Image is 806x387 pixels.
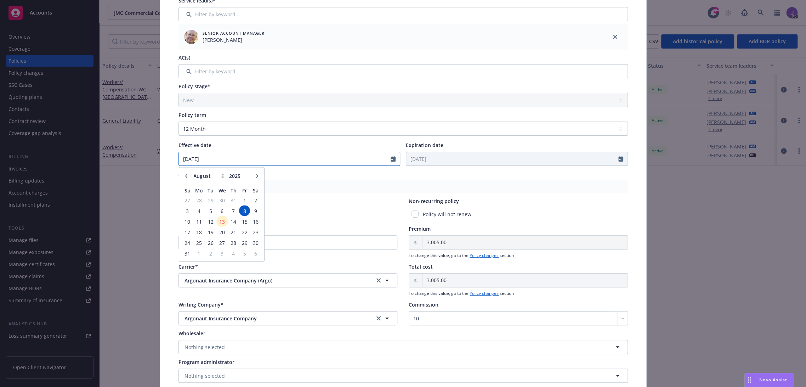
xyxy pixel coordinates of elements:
[185,343,225,351] span: Nothing selected
[178,311,398,325] button: Argonaut Insurance Companyclear selection
[228,226,239,237] td: 21
[185,187,191,193] span: Su
[228,228,238,236] span: 21
[228,248,239,258] td: 4
[193,237,205,248] td: 25
[178,83,210,90] span: Policy stage*
[178,54,190,61] span: AC(s)
[182,226,193,237] td: 17
[178,369,628,383] button: Nothing selected
[620,315,625,322] span: %
[206,217,215,226] span: 12
[203,30,265,36] span: Senior Account Manager
[391,156,396,162] svg: Calendar
[240,217,249,226] span: 15
[216,205,228,216] td: 6
[182,206,192,215] span: 3
[618,156,623,162] svg: Calendar
[185,372,225,380] span: Nothing selected
[182,237,193,248] td: 24
[178,7,628,21] input: Filter by keyword...
[194,228,204,236] span: 18
[406,152,618,166] input: MM/DD/YYYY
[179,152,391,166] input: MM/DD/YYYY
[240,206,249,215] span: 8
[206,249,215,258] span: 2
[242,187,247,193] span: Fr
[217,206,227,215] span: 6
[178,340,628,354] button: Nothing selected
[182,238,192,247] span: 24
[374,276,383,285] a: clear selection
[409,225,431,232] span: Premium
[193,248,205,258] td: 1
[185,277,363,284] span: Argonaut Insurance Company (Argo)
[228,217,238,226] span: 14
[228,249,238,258] span: 4
[253,187,259,193] span: Sa
[409,263,433,270] span: Total cost
[178,263,198,270] span: Carrier*
[193,216,205,226] td: 11
[228,206,238,215] span: 7
[178,273,398,287] button: Argonaut Insurance Company (Argo)clear selection
[409,198,459,204] span: Non-recurring policy
[228,216,239,226] td: 14
[205,237,216,248] td: 26
[205,205,216,216] td: 5
[194,206,204,215] span: 4
[240,238,249,247] span: 29
[205,226,216,237] td: 19
[178,208,398,221] div: This is a runoff policy
[250,195,261,205] td: 2
[185,315,363,322] span: Argonaut Insurance Company
[205,195,216,205] td: 29
[216,248,228,258] td: 3
[217,228,227,236] span: 20
[250,237,261,248] td: 30
[422,274,628,287] input: 0.00
[216,226,228,237] td: 20
[470,252,499,258] a: Policy changes
[239,248,250,258] td: 5
[206,196,215,204] span: 29
[182,248,193,258] td: 31
[205,216,216,226] td: 12
[178,330,205,337] span: Wholesaler
[217,249,227,258] span: 3
[406,142,443,148] span: Expiration date
[206,228,215,236] span: 19
[194,217,204,226] span: 11
[251,206,260,215] span: 9
[208,187,214,193] span: Tu
[251,228,260,236] span: 23
[217,238,227,247] span: 27
[194,249,204,258] span: 1
[178,112,206,118] span: Policy term
[239,195,250,205] td: 1
[182,196,192,204] span: 27
[250,226,261,237] td: 23
[240,196,249,204] span: 1
[194,238,204,247] span: 25
[239,205,250,216] td: 8
[409,290,628,297] span: To change this value, go to the section
[228,237,239,248] td: 28
[611,33,619,41] a: close
[193,226,205,237] td: 18
[240,249,249,258] span: 5
[195,187,203,193] span: Mo
[216,237,228,248] td: 27
[182,217,192,226] span: 10
[178,142,211,148] span: Effective date
[206,206,215,215] span: 5
[250,248,261,258] td: 6
[422,236,628,249] input: 0.00
[182,195,193,205] td: 27
[759,377,787,383] span: Nova Assist
[228,238,238,247] span: 28
[409,301,438,308] span: Commission
[216,216,228,226] td: 13
[193,205,205,216] td: 4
